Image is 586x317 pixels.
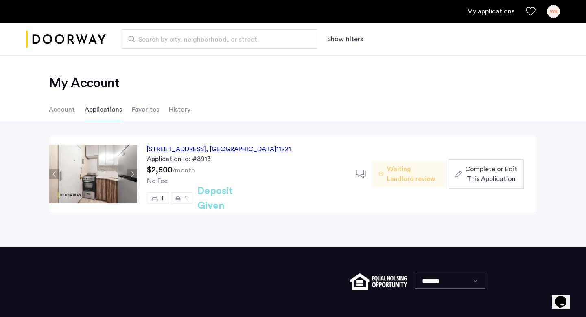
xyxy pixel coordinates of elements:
button: Next apartment [127,169,137,179]
div: WB [547,5,560,18]
button: button [449,159,524,189]
span: Waiting Landlord review [387,164,439,184]
a: Favorites [526,7,536,16]
button: Show or hide filters [327,34,363,44]
input: Apartment Search [122,29,317,49]
select: Language select [415,273,485,289]
li: History [169,98,190,121]
span: Complete or Edit This Application [465,164,517,184]
img: logo [26,24,106,55]
div: [STREET_ADDRESS] 11221 [147,144,291,154]
h2: Deposit Given [197,184,262,213]
a: My application [467,7,514,16]
iframe: chat widget [552,284,578,309]
span: $2,500 [147,166,173,174]
span: 1 [161,195,164,202]
img: Apartment photo [49,145,137,203]
span: , [GEOGRAPHIC_DATA] [206,146,276,152]
span: Search by city, neighborhood, or street. [138,35,295,44]
sub: /month [173,167,195,174]
span: No Fee [147,178,168,184]
a: Cazamio logo [26,24,106,55]
li: Applications [85,98,122,121]
span: 1 [184,195,187,202]
h2: My Account [49,75,537,91]
div: Application Id: #8913 [147,154,346,164]
li: Favorites [132,98,159,121]
button: Previous apartment [49,169,59,179]
li: Account [49,98,75,121]
img: equal-housing.png [350,273,407,290]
